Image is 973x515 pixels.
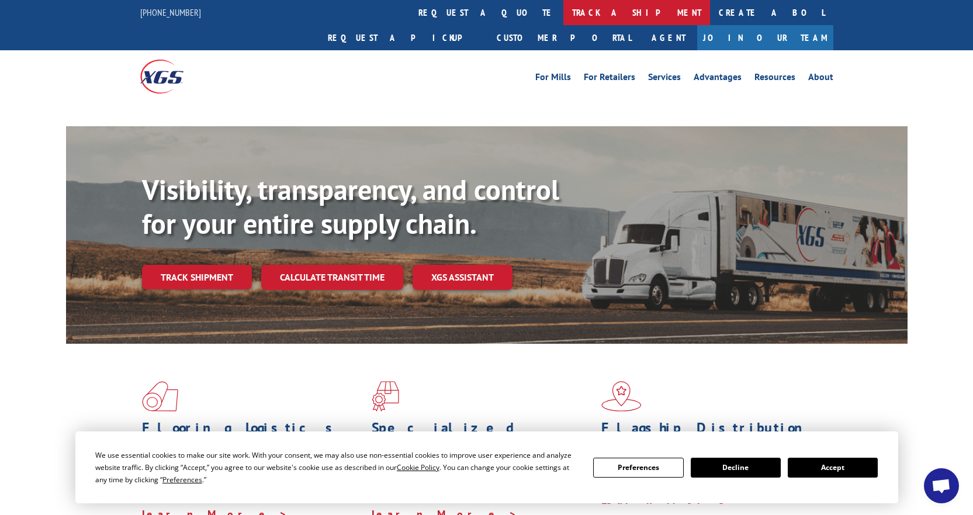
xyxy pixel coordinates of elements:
[808,72,833,85] a: About
[142,265,252,289] a: Track shipment
[140,6,201,18] a: [PHONE_NUMBER]
[697,25,833,50] a: Join Our Team
[924,468,959,503] div: Open chat
[142,381,178,412] img: xgs-icon-total-supply-chain-intelligence-red
[95,449,579,486] div: We use essential cookies to make our site work. With your consent, we may also use non-essential ...
[648,72,681,85] a: Services
[691,458,781,478] button: Decline
[694,72,742,85] a: Advantages
[372,421,593,455] h1: Specialized Freight Experts
[162,475,202,485] span: Preferences
[397,462,439,472] span: Cookie Policy
[142,171,559,241] b: Visibility, transparency, and control for your entire supply chain.
[372,381,399,412] img: xgs-icon-focused-on-flooring-red
[488,25,640,50] a: Customer Portal
[788,458,878,478] button: Accept
[640,25,697,50] a: Agent
[754,72,795,85] a: Resources
[413,265,513,290] a: XGS ASSISTANT
[535,72,571,85] a: For Mills
[75,431,898,503] div: Cookie Consent Prompt
[584,72,635,85] a: For Retailers
[601,381,642,412] img: xgs-icon-flagship-distribution-model-red
[261,265,403,290] a: Calculate transit time
[142,421,363,455] h1: Flooring Logistics Solutions
[601,421,822,455] h1: Flagship Distribution Model
[593,458,683,478] button: Preferences
[319,25,488,50] a: Request a pickup
[601,493,747,507] a: Learn More >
